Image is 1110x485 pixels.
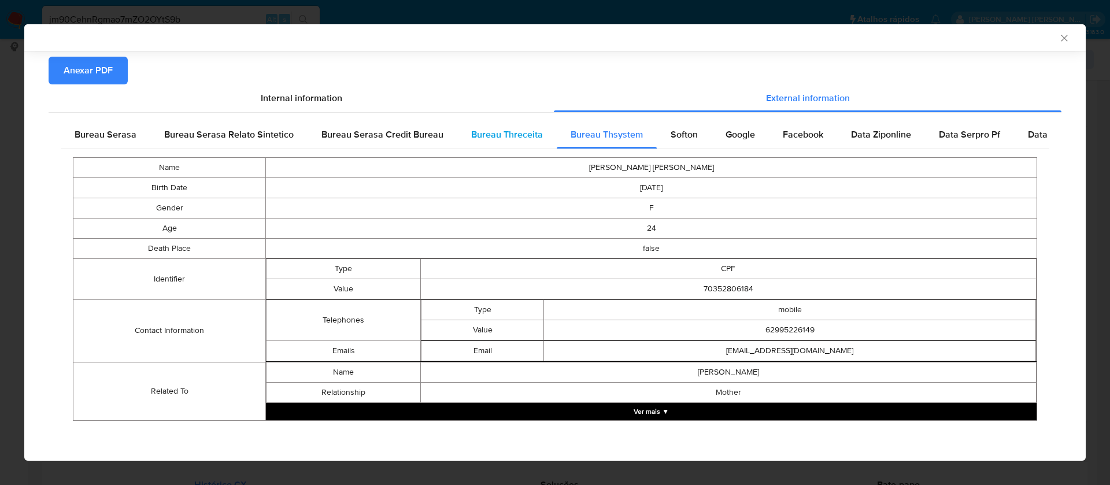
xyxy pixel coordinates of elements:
td: Type [421,299,544,320]
td: Value [421,320,544,340]
td: Value [267,279,420,299]
span: Bureau Serasa [75,128,136,141]
span: Google [726,128,755,141]
td: [PERSON_NAME] [420,362,1036,382]
td: Type [267,258,420,279]
span: Internal information [261,91,342,105]
span: Data Serpro Pj [1028,128,1089,141]
button: Anexar PDF [49,57,128,84]
td: Identifier [73,258,266,299]
span: Softon [671,128,698,141]
span: Bureau Threceita [471,128,543,141]
button: Expand array [266,403,1037,420]
div: closure-recommendation-modal [24,24,1086,461]
span: Facebook [783,128,823,141]
td: [PERSON_NAME] [PERSON_NAME] [266,157,1037,177]
div: Detailed external info [61,121,1049,149]
span: Bureau Serasa Credit Bureau [321,128,443,141]
span: Bureau Serasa Relato Sintetico [164,128,294,141]
td: mobile [544,299,1036,320]
span: Bureau Thsystem [571,128,643,141]
td: Related To [73,362,266,420]
td: Emails [267,340,420,361]
td: Mother [420,382,1036,402]
td: Gender [73,198,266,218]
td: Contact Information [73,299,266,362]
td: CPF [420,258,1036,279]
td: 62995226149 [544,320,1036,340]
td: 24 [266,218,1037,238]
td: Age [73,218,266,238]
td: [EMAIL_ADDRESS][DOMAIN_NAME] [544,340,1036,361]
td: Death Place [73,238,266,258]
button: Fechar a janela [1059,32,1069,43]
span: External information [766,91,850,105]
td: F [266,198,1037,218]
td: Name [73,157,266,177]
td: 70352806184 [420,279,1036,299]
td: Email [421,340,544,361]
td: Telephones [267,299,420,340]
span: Data Ziponline [851,128,911,141]
td: Birth Date [73,177,266,198]
td: Relationship [267,382,420,402]
span: Anexar PDF [64,58,113,83]
span: Data Serpro Pf [939,128,1000,141]
td: [DATE] [266,177,1037,198]
div: Detailed info [49,84,1061,112]
td: Name [267,362,420,382]
td: false [266,238,1037,258]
